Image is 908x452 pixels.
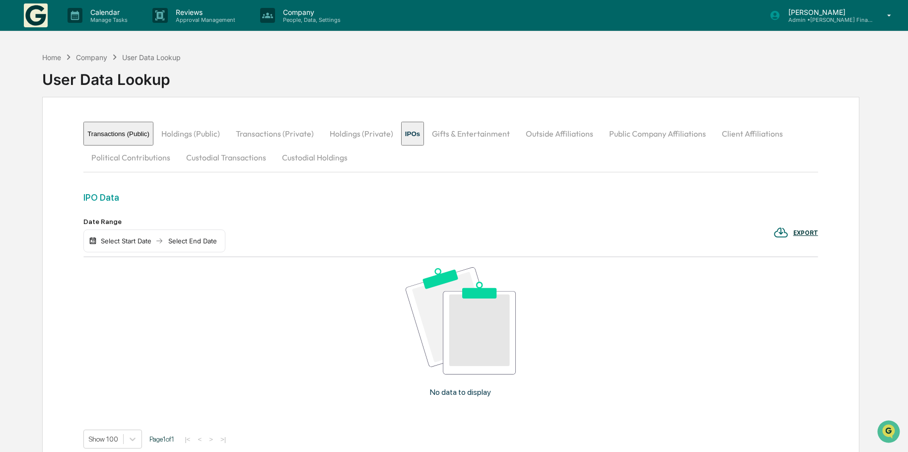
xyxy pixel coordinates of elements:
p: Calendar [82,8,133,16]
div: Home [42,53,61,62]
div: EXPORT [793,229,818,236]
button: Gifts & Entertainment [424,122,518,146]
button: Custodial Holdings [274,146,355,169]
button: Holdings (Private) [322,122,401,146]
button: >| [217,435,229,444]
div: secondary tabs example [83,122,818,169]
a: 🔎Data Lookup [6,140,67,158]
p: Admin • [PERSON_NAME] Financial Advisors [780,16,873,23]
div: Select Start Date [99,237,153,245]
p: No data to display [430,387,491,397]
span: Pylon [99,168,120,176]
p: Reviews [168,8,240,16]
p: People, Data, Settings [275,16,346,23]
button: Transactions (Public) [83,122,153,146]
a: 🖐️Preclearance [6,121,68,139]
p: How can we help? [10,21,181,37]
p: Manage Tasks [82,16,133,23]
p: Company [275,8,346,16]
button: IPOs [401,122,424,146]
a: Powered byPylon [70,168,120,176]
div: Start new chat [34,76,163,86]
button: Outside Affiliations [518,122,601,146]
span: Page 1 of 1 [149,435,174,443]
button: Public Company Affiliations [601,122,714,146]
p: Approval Management [168,16,240,23]
img: arrow right [155,237,163,245]
button: Holdings (Public) [153,122,228,146]
button: Custodial Transactions [178,146,274,169]
img: EXPORT [773,225,788,240]
img: logo [24,3,48,27]
div: 🔎 [10,145,18,153]
div: Date Range [83,218,225,226]
div: We're available if you need us! [34,86,126,94]
button: < [195,435,205,444]
span: Attestations [82,125,123,135]
span: Data Lookup [20,144,63,154]
div: 🗄️ [72,126,80,134]
button: > [206,435,216,444]
button: Transactions (Private) [228,122,322,146]
div: IPO Data [83,192,818,203]
div: User Data Lookup [42,63,181,88]
div: Select End Date [165,237,220,245]
div: 🖐️ [10,126,18,134]
p: [PERSON_NAME] [780,8,873,16]
img: No data [406,267,516,375]
div: User Data Lookup [122,53,181,62]
div: Company [76,53,107,62]
iframe: Open customer support [876,419,903,446]
span: Preclearance [20,125,64,135]
button: Political Contributions [83,146,178,169]
button: |< [182,435,193,444]
img: calendar [89,237,97,245]
a: 🗄️Attestations [68,121,127,139]
button: Start new chat [169,79,181,91]
img: 1746055101610-c473b297-6a78-478c-a979-82029cc54cd1 [10,76,28,94]
button: Client Affiliations [714,122,791,146]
